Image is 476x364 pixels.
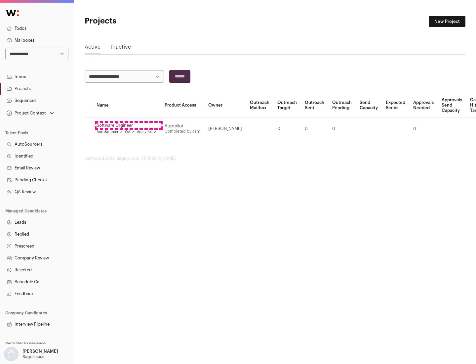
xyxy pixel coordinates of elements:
[85,156,465,161] footer: wellfound:ai for Bagelicious - [PERSON_NAME]
[125,129,134,135] a: QA ↗
[5,109,55,118] button: Open dropdown
[5,111,46,116] div: Project Context
[301,93,328,117] th: Outreach Sent
[301,117,328,140] td: 0
[165,129,200,133] a: Completed by csm
[93,93,161,117] th: Name
[204,93,246,117] th: Owner
[409,117,438,140] td: 0
[85,16,212,26] h1: Projects
[328,93,356,117] th: Outreach Pending
[204,117,246,140] td: [PERSON_NAME]
[3,7,22,20] img: Wellfound
[137,129,156,135] a: Analytics ↗
[161,93,204,117] th: Product Access
[22,349,58,354] p: [PERSON_NAME]
[85,43,100,54] a: Active
[438,93,466,117] th: Approvals Send Capacity
[4,347,19,361] img: nopic.png
[382,93,409,117] th: Expected Sends
[111,43,131,54] a: Inactive
[165,123,200,129] div: Autopilot
[273,93,301,117] th: Outreach Target
[22,354,44,359] p: Bagelicious
[356,93,382,117] th: Send Capacity
[97,129,122,135] a: AutoSourcer ↗
[246,93,273,117] th: Outreach Mailbox
[97,123,157,128] a: Software Engineer
[328,117,356,140] td: 0
[3,347,59,361] button: Open dropdown
[409,93,438,117] th: Approvals Needed
[429,16,465,27] a: New Project
[273,117,301,140] td: 0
